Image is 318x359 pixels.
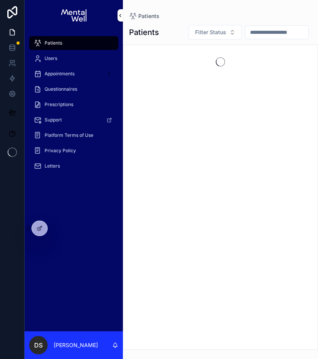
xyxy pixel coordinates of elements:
a: Patients [29,36,118,50]
span: Filter Status [195,28,226,36]
h1: Patients [129,27,159,38]
a: Appointments [29,67,118,81]
span: Patients [138,12,159,20]
a: Support [29,113,118,127]
span: Patients [45,40,62,46]
span: DS [34,341,43,350]
span: Support [45,117,62,123]
a: Letters [29,159,118,173]
span: Platform Terms of Use [45,132,93,138]
button: Select Button [189,25,242,40]
img: App logo [61,9,86,22]
span: Appointments [45,71,75,77]
span: Users [45,55,57,61]
span: Privacy Policy [45,148,76,154]
span: Prescriptions [45,101,73,108]
a: Privacy Policy [29,144,118,158]
a: Platform Terms of Use [29,128,118,142]
a: Users [29,52,118,65]
span: Letters [45,163,60,169]
p: [PERSON_NAME] [54,341,98,349]
a: Questionnaires [29,82,118,96]
span: Questionnaires [45,86,77,92]
a: Patients [129,12,159,20]
a: Prescriptions [29,98,118,111]
div: scrollable content [25,31,123,183]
